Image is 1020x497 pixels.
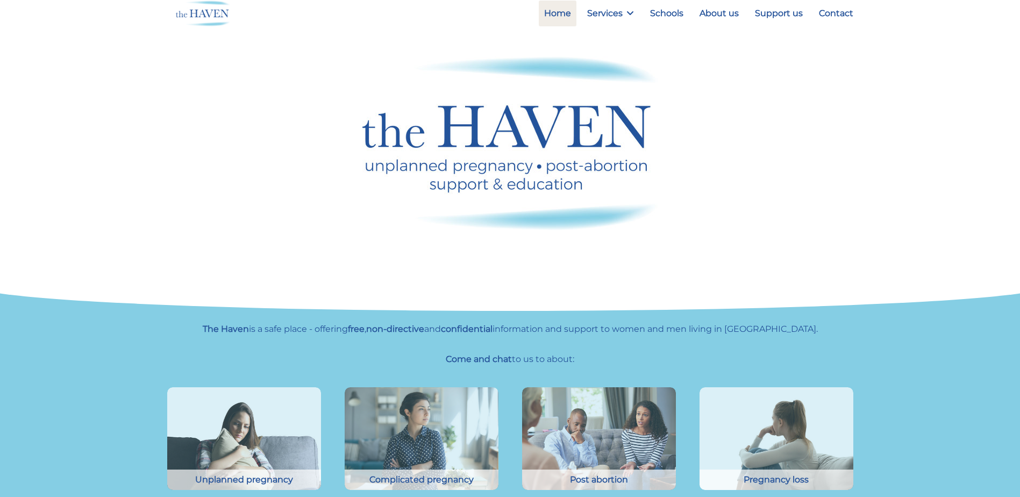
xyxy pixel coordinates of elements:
strong: Come and chat [446,354,512,364]
img: Young couple in crisis trying solve problem during counselling [522,387,676,490]
a: Young woman discussing pregnancy problems with counsellor Complicated pregnancy [345,482,498,492]
a: About us [694,1,744,26]
strong: confidential [441,324,493,334]
a: Contact [814,1,859,26]
div: Post abortion [522,470,676,490]
a: Services [582,1,639,26]
strong: free [348,324,365,334]
strong: The Haven [203,324,249,334]
strong: non-directive [366,324,424,334]
div: Complicated pregnancy [345,470,498,490]
div: Unplanned pregnancy [167,470,321,490]
a: Home [539,1,576,26]
a: Front view of a sad girl embracing a pillow sitting on a couch Unplanned pregnancy [167,482,321,492]
img: Side view young woman looking away at window sitting on couch at home [700,387,853,490]
a: Schools [645,1,689,26]
img: Haven logo - unplanned pregnancy, post abortion support and education [362,56,658,230]
a: Young couple in crisis trying solve problem during counselling Post abortion [522,482,676,492]
a: Support us [750,1,808,26]
a: Side view young woman looking away at window sitting on couch at home Pregnancy loss [700,482,853,492]
img: Front view of a sad girl embracing a pillow sitting on a couch [167,387,321,490]
img: Young woman discussing pregnancy problems with counsellor [345,387,498,490]
div: Pregnancy loss [700,470,853,490]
